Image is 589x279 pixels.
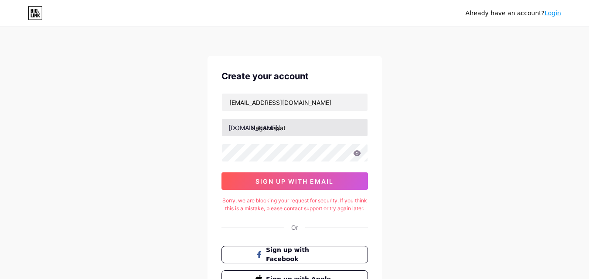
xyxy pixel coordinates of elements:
[545,10,561,17] a: Login
[222,119,368,136] input: username
[222,94,368,111] input: Email
[221,197,368,212] div: Sorry, we are blocking your request for security. If you think this is a mistake, please contact ...
[221,246,368,263] button: Sign up with Facebook
[466,9,561,18] div: Already have an account?
[255,178,334,185] span: sign up with email
[221,172,368,190] button: sign up with email
[266,245,334,264] span: Sign up with Facebook
[291,223,298,232] div: Or
[221,70,368,83] div: Create your account
[228,123,280,132] div: [DOMAIN_NAME]/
